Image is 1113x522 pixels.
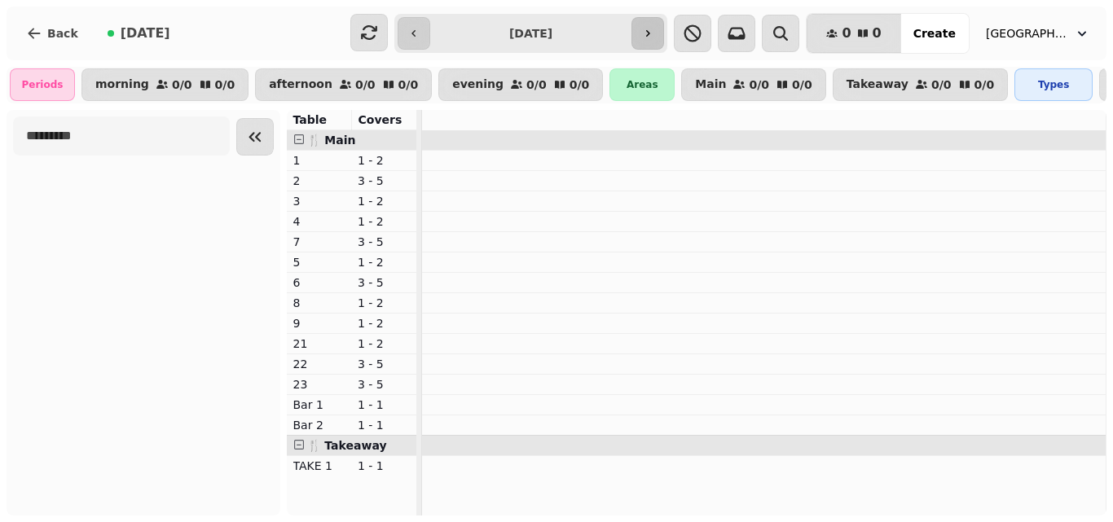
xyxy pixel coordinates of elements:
[95,14,183,53] button: [DATE]
[833,68,1008,101] button: Takeaway0/00/0
[358,397,410,413] p: 1 - 1
[293,234,345,250] p: 7
[913,28,956,39] span: Create
[974,79,995,90] p: 0 / 0
[358,458,410,474] p: 1 - 1
[792,79,812,90] p: 0 / 0
[358,274,410,291] p: 3 - 5
[847,78,908,91] p: Takeaway
[293,336,345,352] p: 21
[358,193,410,209] p: 1 - 2
[293,113,328,126] span: Table
[873,27,882,40] span: 0
[13,14,91,53] button: Back
[358,315,410,331] p: 1 - 2
[293,274,345,291] p: 6
[293,315,345,331] p: 9
[293,458,345,474] p: TAKE 1
[47,28,78,39] span: Back
[359,113,403,126] span: Covers
[358,417,410,433] p: 1 - 1
[807,14,900,53] button: 00
[931,79,952,90] p: 0 / 0
[236,118,274,156] button: Collapse sidebar
[358,295,410,311] p: 1 - 2
[358,376,410,393] p: 3 - 5
[293,417,345,433] p: Bar 2
[81,68,249,101] button: morning0/00/0
[215,79,235,90] p: 0 / 0
[1014,68,1093,101] div: Types
[293,376,345,393] p: 23
[293,173,345,189] p: 2
[900,14,969,53] button: Create
[121,27,170,40] span: [DATE]
[986,25,1067,42] span: [GEOGRAPHIC_DATA]
[355,79,376,90] p: 0 / 0
[307,439,387,452] span: 🍴 Takeaway
[293,356,345,372] p: 22
[358,356,410,372] p: 3 - 5
[358,152,410,169] p: 1 - 2
[358,213,410,230] p: 1 - 2
[438,68,603,101] button: evening0/00/0
[695,78,726,91] p: Main
[681,68,825,101] button: Main0/00/0
[526,79,547,90] p: 0 / 0
[269,78,332,91] p: afternoon
[293,254,345,270] p: 5
[255,68,432,101] button: afternoon0/00/0
[609,68,675,101] div: Areas
[570,79,590,90] p: 0 / 0
[358,254,410,270] p: 1 - 2
[293,193,345,209] p: 3
[95,78,149,91] p: morning
[452,78,504,91] p: evening
[293,397,345,413] p: Bar 1
[358,336,410,352] p: 1 - 2
[976,19,1100,48] button: [GEOGRAPHIC_DATA]
[307,134,356,147] span: 🍴 Main
[293,295,345,311] p: 8
[749,79,769,90] p: 0 / 0
[358,234,410,250] p: 3 - 5
[398,79,419,90] p: 0 / 0
[358,173,410,189] p: 3 - 5
[172,79,192,90] p: 0 / 0
[293,213,345,230] p: 4
[293,152,345,169] p: 1
[10,68,75,101] div: Periods
[842,27,851,40] span: 0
